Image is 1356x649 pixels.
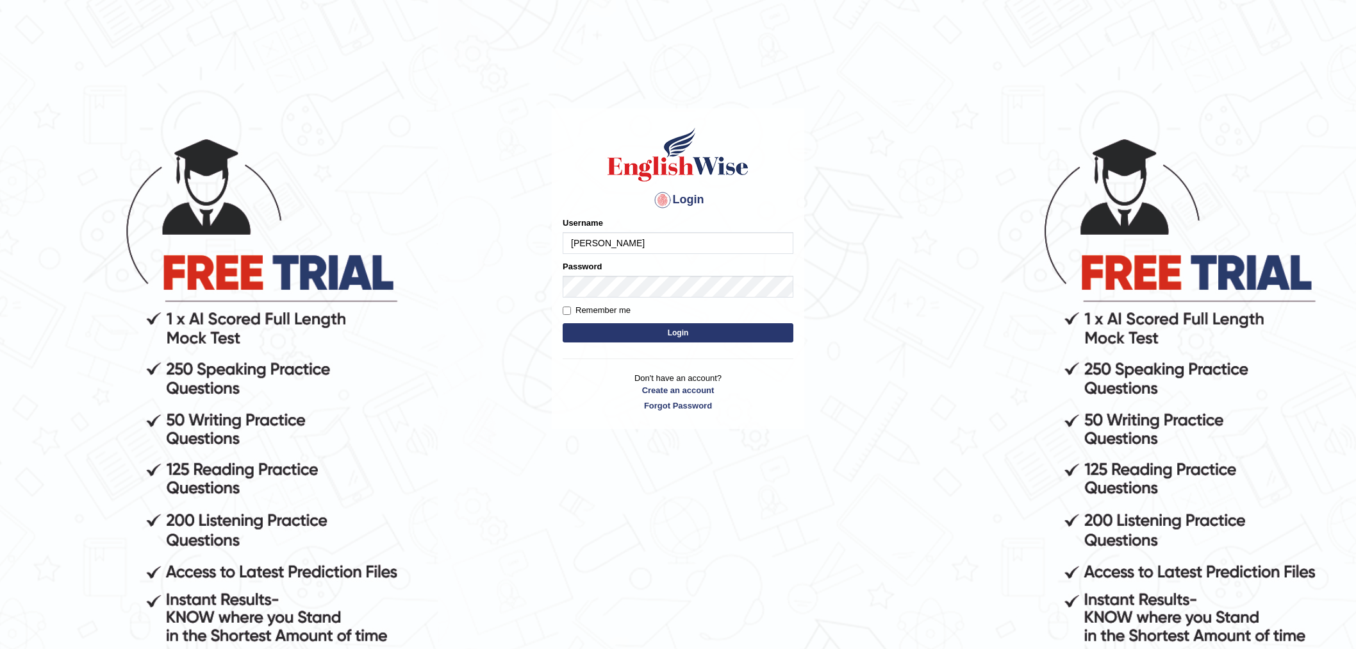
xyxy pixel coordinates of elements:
[563,307,571,315] input: Remember me
[563,217,603,229] label: Username
[563,260,602,273] label: Password
[563,304,631,317] label: Remember me
[563,190,793,210] h4: Login
[563,372,793,412] p: Don't have an account?
[563,400,793,412] a: Forgot Password
[605,126,751,183] img: Logo of English Wise sign in for intelligent practice with AI
[563,323,793,342] button: Login
[563,384,793,396] a: Create an account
